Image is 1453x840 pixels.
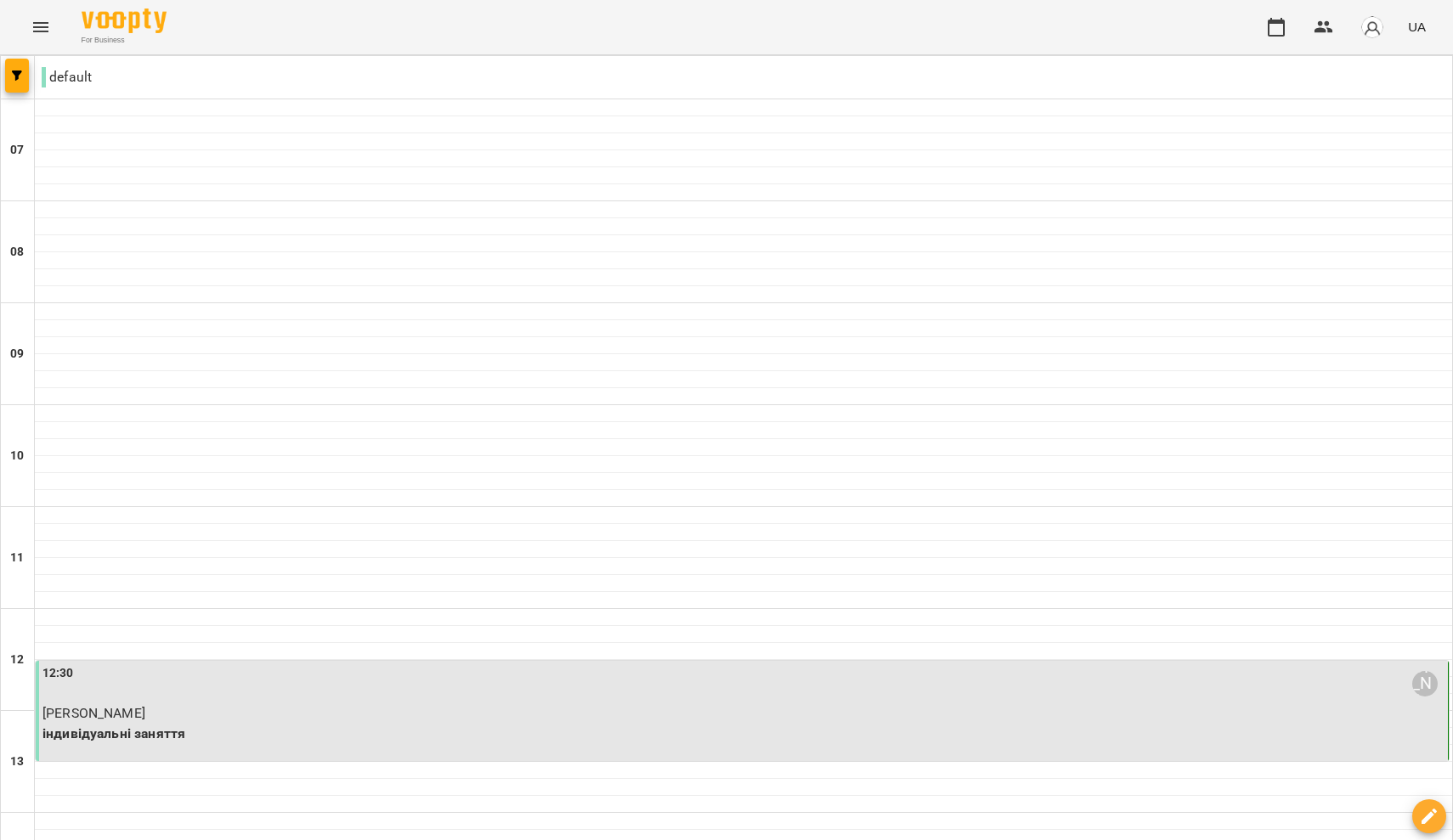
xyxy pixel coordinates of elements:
button: Menu [20,7,61,48]
span: For Business [82,35,167,46]
p: індивідуальні заняття [42,724,1445,744]
h6: 12 [10,651,24,669]
h6: 13 [10,753,24,771]
span: UA [1408,18,1426,36]
img: Voopty Logo [82,8,167,33]
label: 12:30 [42,664,74,683]
p: default [42,67,92,87]
h6: 07 [10,141,24,160]
h6: 11 [10,549,24,567]
div: Баюрчак Анна Вікторівна [1412,671,1438,696]
span: [PERSON_NAME] [42,705,145,721]
h6: 10 [10,447,24,465]
button: UA [1401,11,1433,42]
img: avatar_s.png [1360,15,1384,39]
h6: 09 [10,345,24,364]
h6: 08 [10,243,24,262]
